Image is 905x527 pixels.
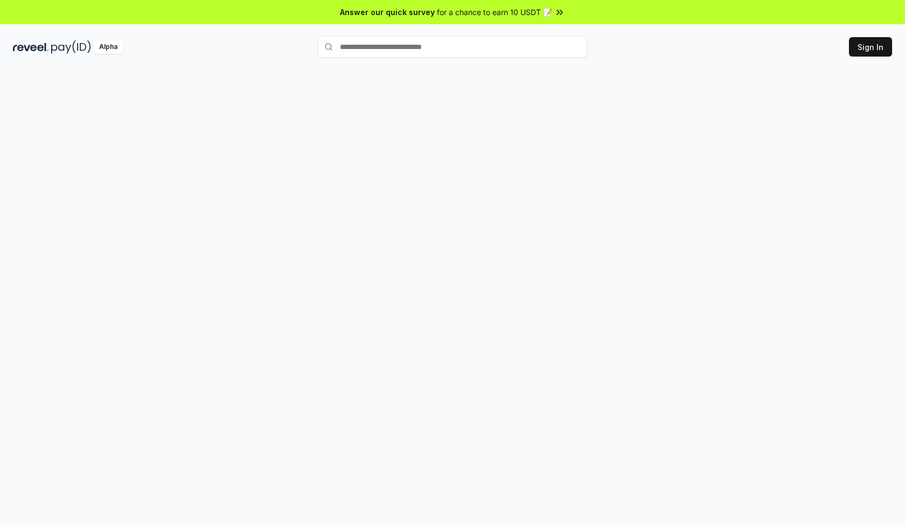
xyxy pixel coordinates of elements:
[340,6,435,18] span: Answer our quick survey
[437,6,552,18] span: for a chance to earn 10 USDT 📝
[93,40,123,54] div: Alpha
[51,40,91,54] img: pay_id
[849,37,892,57] button: Sign In
[13,40,49,54] img: reveel_dark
